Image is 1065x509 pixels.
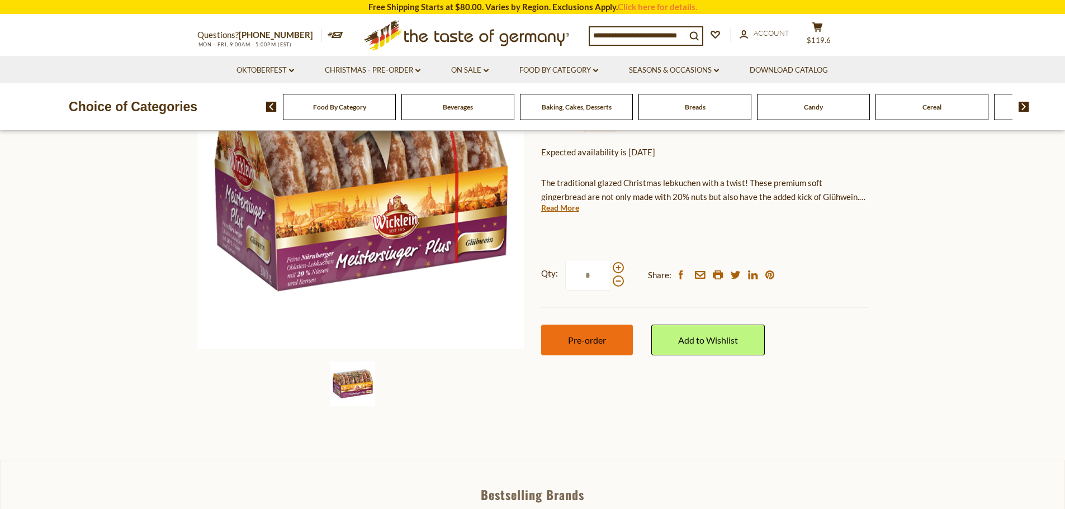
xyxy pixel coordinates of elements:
[325,64,420,77] a: Christmas - PRE-ORDER
[266,102,277,112] img: previous arrow
[197,22,524,349] img: Wicklein Meistersinger Plus with Gluehwein 20% nuts, 7 oz
[313,103,366,111] a: Food By Category
[519,64,598,77] a: Food By Category
[197,28,321,42] p: Questions?
[541,325,633,355] button: Pre-order
[754,28,789,37] span: Account
[740,27,789,40] a: Account
[629,64,719,77] a: Seasons & Occasions
[197,41,292,47] span: MON - FRI, 9:00AM - 5:00PM (EST)
[1,488,1064,501] div: Bestselling Brands
[236,64,294,77] a: Oktoberfest
[541,145,868,159] p: Expected availability is [DATE]
[685,103,706,111] a: Breads
[922,103,941,111] a: Cereal
[750,64,828,77] a: Download Catalog
[443,103,473,111] a: Beverages
[651,325,765,355] a: Add to Wishlist
[239,30,313,40] a: [PHONE_NUMBER]
[583,121,616,132] span: ( )
[618,2,697,12] a: Click here for details.
[568,335,606,345] span: Pre-order
[541,202,579,213] a: Read More
[541,176,868,204] p: The traditional glazed Christmas lebkuchen with a twist! These premium soft gingerbread are not o...
[541,267,558,280] strong: Qty:
[1019,102,1029,112] img: next arrow
[330,361,375,406] img: Wicklein Meistersinger Plus with Gluehwein 20% nuts, 7 oz
[807,36,831,45] span: $119.6
[451,64,489,77] a: On Sale
[565,260,611,291] input: Qty:
[801,22,835,50] button: $119.6
[542,103,612,111] a: Baking, Cakes, Desserts
[804,103,823,111] a: Candy
[648,268,671,282] span: Share:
